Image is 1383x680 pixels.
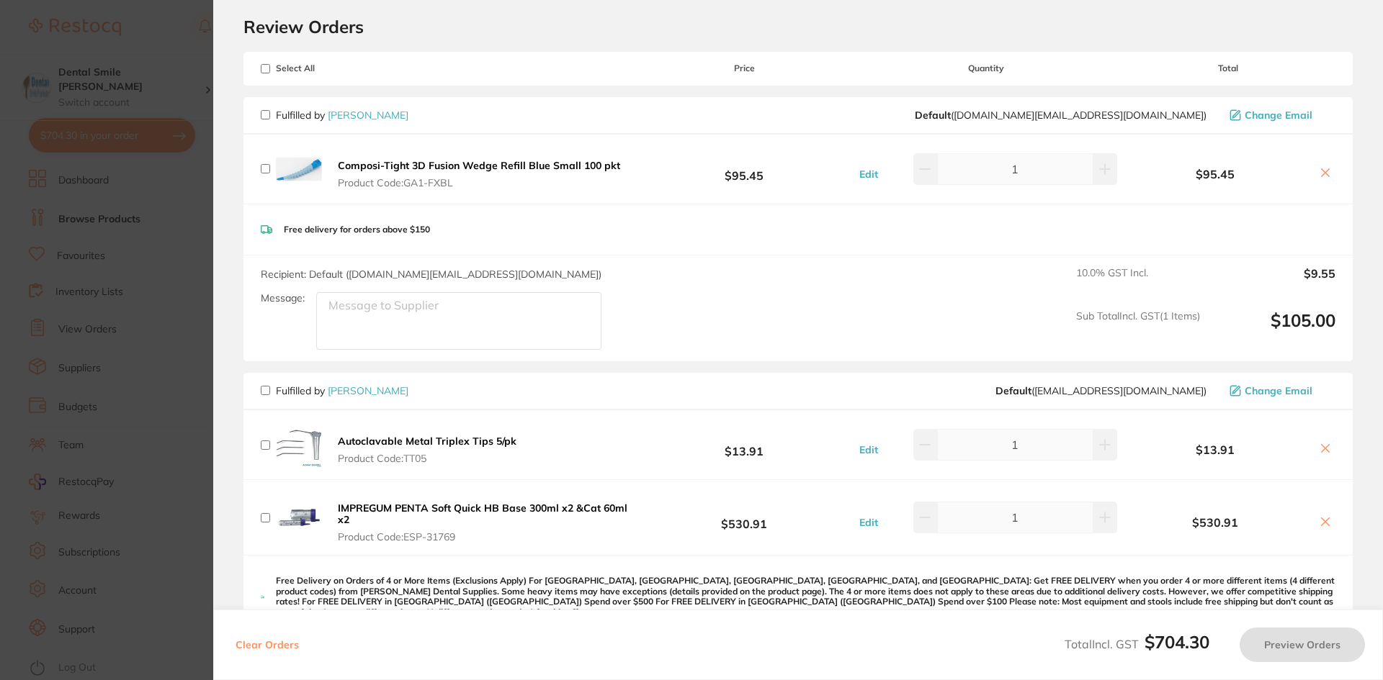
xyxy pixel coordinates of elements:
[284,225,430,235] p: Free delivery for orders above $150
[276,422,322,468] img: YmNpbWsybA
[243,16,1353,37] h2: Review Orders
[276,109,408,121] p: Fulfilled by
[1065,637,1209,651] span: Total Incl. GST
[995,385,1207,396] span: save@adamdental.com.au
[1076,310,1200,350] span: Sub Total Incl. GST ( 1 Items)
[276,576,1335,617] p: Free Delivery on Orders of 4 or More Items (Exclusions Apply) For [GEOGRAPHIC_DATA], [GEOGRAPHIC_...
[915,109,951,122] b: Default
[231,627,303,662] button: Clear Orders
[1225,109,1335,122] button: Change Email
[338,177,620,189] span: Product Code: GA1-FXBL
[334,159,625,189] button: Composi-Tight 3D Fusion Wedge Refill Blue Small 100 pkt Product Code:GA1-FXBL
[1121,168,1310,181] b: $95.45
[637,504,851,531] b: $530.91
[276,494,322,540] img: djY4NnVleg
[1076,267,1200,299] span: 10.0 % GST Incl.
[1121,516,1310,529] b: $530.91
[1240,627,1365,662] button: Preview Orders
[276,146,322,192] img: YXRseXpwZQ
[995,384,1031,397] b: Default
[276,385,408,396] p: Fulfilled by
[852,63,1121,73] span: Quantity
[328,109,408,122] a: [PERSON_NAME]
[1145,631,1209,653] b: $704.30
[338,453,516,464] span: Product Code: TT05
[328,384,408,397] a: [PERSON_NAME]
[261,268,601,281] span: Recipient: Default ( [DOMAIN_NAME][EMAIL_ADDRESS][DOMAIN_NAME] )
[338,502,627,526] b: IMPREGUM PENTA Soft Quick HB Base 300ml x2 &Cat 60ml x2
[1121,63,1335,73] span: Total
[915,109,1207,121] span: customer.care@henryschein.com.au
[637,155,851,182] b: $95.45
[261,292,305,304] label: Message:
[855,168,882,181] button: Edit
[1225,384,1335,397] button: Change Email
[1121,443,1310,456] b: $13.91
[1245,385,1312,396] span: Change Email
[1212,310,1335,350] output: $105.00
[338,159,620,172] b: Composi-Tight 3D Fusion Wedge Refill Blue Small 100 pkt
[334,435,521,465] button: Autoclavable Metal Triplex Tips 5/pk Product Code:TT05
[261,63,405,73] span: Select All
[855,443,882,456] button: Edit
[338,435,516,448] b: Autoclavable Metal Triplex Tips 5/pk
[855,516,882,529] button: Edit
[334,502,637,543] button: IMPREGUM PENTA Soft Quick HB Base 300ml x2 &Cat 60ml x2 Product Code:ESP-31769
[637,432,851,458] b: $13.91
[338,531,632,543] span: Product Code: ESP-31769
[1245,109,1312,121] span: Change Email
[637,63,851,73] span: Price
[1212,267,1335,299] output: $9.55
